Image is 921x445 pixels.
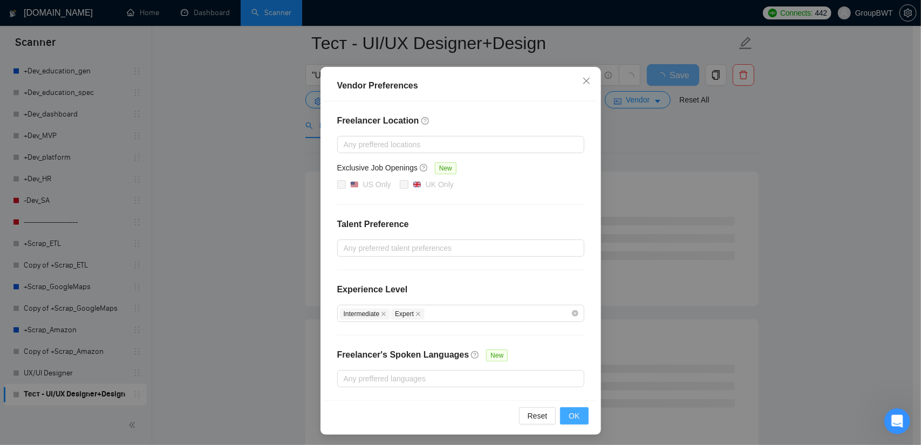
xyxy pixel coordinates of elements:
[519,407,556,425] button: Reset
[569,410,579,422] span: OK
[528,410,548,422] span: Reset
[337,79,584,92] div: Vendor Preferences
[582,77,591,85] span: close
[337,162,418,174] h5: Exclusive Job Openings
[415,311,421,317] span: close
[337,218,584,231] h4: Talent Preference
[560,407,588,425] button: OK
[426,179,454,190] div: UK Only
[351,181,358,188] img: 🇺🇸
[420,163,428,172] span: question-circle
[337,114,584,127] h4: Freelancer Location
[486,350,508,361] span: New
[413,181,421,188] img: 🇬🇧
[381,311,386,317] span: close
[572,310,578,317] span: close-circle
[471,351,480,359] span: question-circle
[572,67,601,96] button: Close
[391,309,425,320] span: Expert
[337,348,469,361] h4: Freelancer's Spoken Languages
[340,309,391,320] span: Intermediate
[363,179,391,190] div: US Only
[884,408,910,434] iframe: Intercom live chat
[337,283,408,296] h4: Experience Level
[421,117,430,125] span: question-circle
[435,162,456,174] span: New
